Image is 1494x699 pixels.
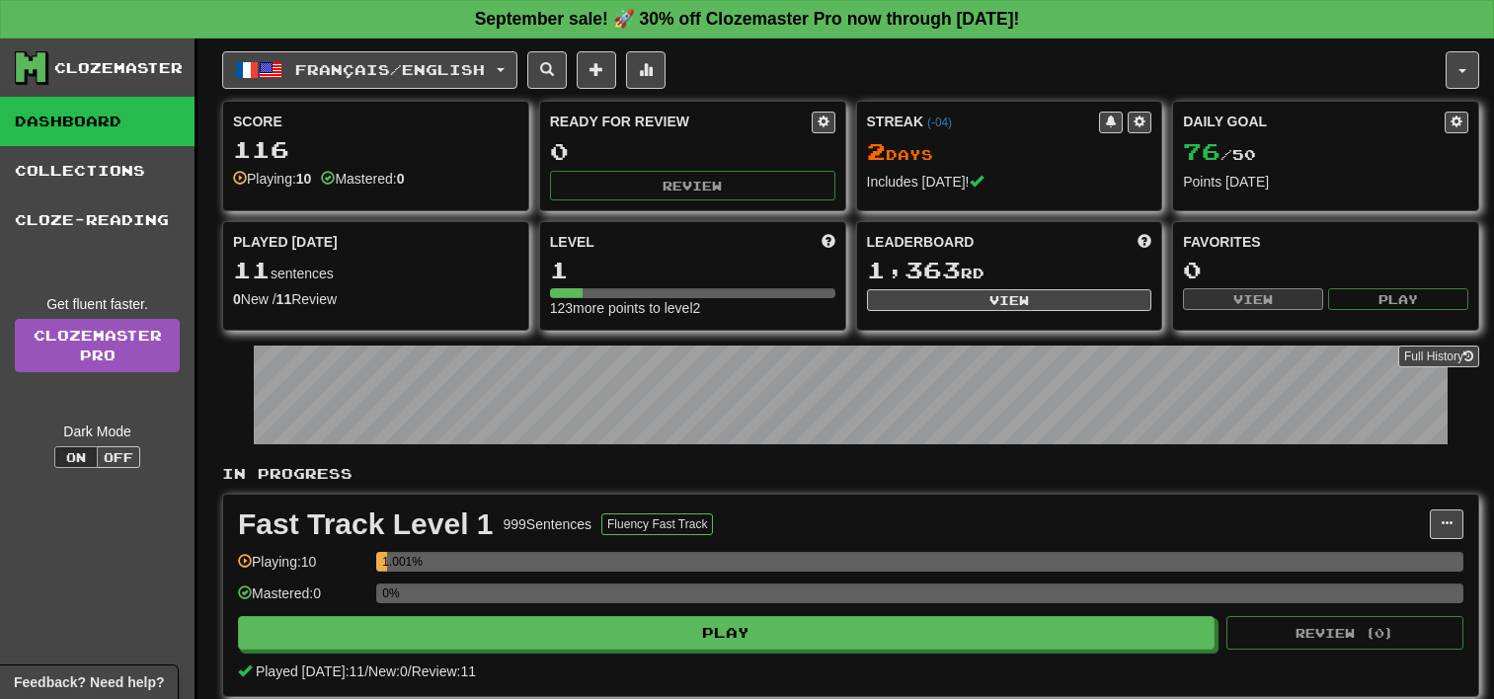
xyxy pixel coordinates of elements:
span: Review: 11 [412,663,476,679]
button: Add sentence to collection [577,51,616,89]
div: Dark Mode [15,422,180,441]
strong: 10 [296,171,312,187]
span: This week in points, UTC [1138,232,1151,252]
button: Review [550,171,835,200]
div: Get fluent faster. [15,294,180,314]
button: Play [238,616,1215,650]
span: Level [550,232,594,252]
strong: 0 [397,171,405,187]
strong: September sale! 🚀 30% off Clozemaster Pro now through [DATE]! [475,9,1020,29]
div: Ready for Review [550,112,812,131]
div: 0 [550,139,835,164]
div: Day s [867,139,1152,165]
span: / [408,663,412,679]
a: ClozemasterPro [15,319,180,372]
div: Includes [DATE]! [867,172,1152,192]
button: Off [97,446,140,468]
div: 116 [233,137,518,162]
div: Playing: [233,169,311,189]
span: Score more points to level up [822,232,835,252]
span: New: 0 [368,663,408,679]
strong: 0 [233,291,241,307]
span: / 50 [1183,146,1256,163]
p: In Progress [222,464,1479,484]
div: 0 [1183,258,1468,282]
div: Mastered: 0 [238,583,366,616]
div: 1.001% [382,552,387,572]
div: Favorites [1183,232,1468,252]
div: 999 Sentences [504,514,592,534]
div: Points [DATE] [1183,172,1468,192]
span: Leaderboard [867,232,975,252]
div: Score [233,112,518,131]
div: rd [867,258,1152,283]
div: Mastered: [321,169,404,189]
span: / [364,663,368,679]
button: View [1183,288,1323,310]
div: Fast Track Level 1 [238,509,494,539]
strong: 11 [276,291,292,307]
span: 2 [867,137,886,165]
div: 123 more points to level 2 [550,298,835,318]
button: View [867,289,1152,311]
button: Fluency Fast Track [601,513,713,535]
button: Search sentences [527,51,567,89]
button: Full History [1398,346,1479,367]
span: Français / English [295,61,485,78]
button: Français/English [222,51,517,89]
div: 1 [550,258,835,282]
span: Played [DATE]: 11 [256,663,364,679]
div: Daily Goal [1183,112,1445,133]
button: Review (0) [1226,616,1463,650]
div: Clozemaster [54,58,183,78]
a: (-04) [927,116,952,129]
div: Streak [867,112,1100,131]
button: Play [1328,288,1468,310]
div: New / Review [233,289,518,309]
span: 1,363 [867,256,961,283]
span: 11 [233,256,271,283]
div: Playing: 10 [238,552,366,584]
button: More stats [626,51,666,89]
span: Played [DATE] [233,232,338,252]
button: On [54,446,98,468]
span: Open feedback widget [14,672,164,692]
div: sentences [233,258,518,283]
span: 76 [1183,137,1220,165]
